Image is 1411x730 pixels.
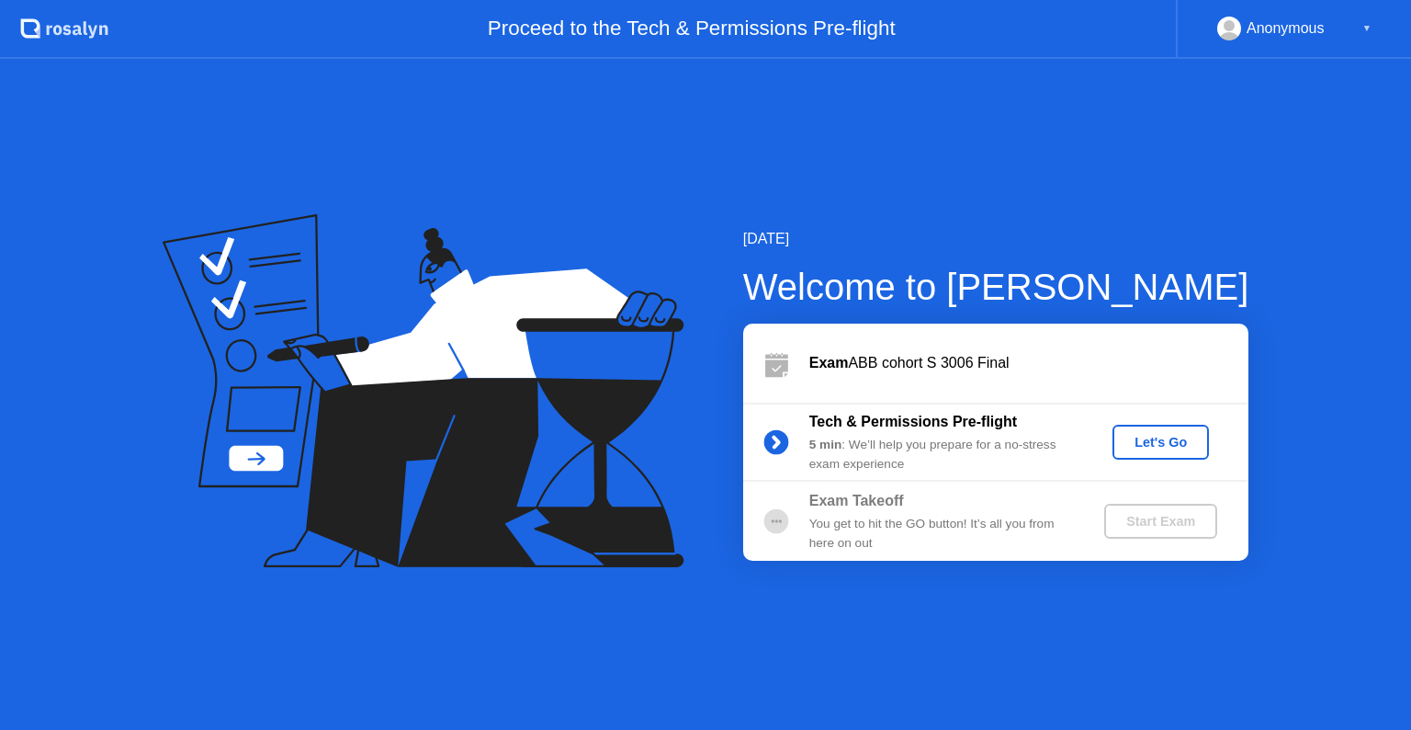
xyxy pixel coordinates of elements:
div: ABB cohort S 3006 Final [809,352,1248,374]
div: [DATE] [743,228,1249,250]
b: 5 min [809,438,842,451]
div: : We’ll help you prepare for a no-stress exam experience [809,436,1074,473]
button: Start Exam [1104,504,1217,539]
div: Let's Go [1120,435,1202,450]
div: Start Exam [1112,514,1210,529]
div: Welcome to [PERSON_NAME] [743,259,1249,314]
button: Let's Go [1112,425,1209,460]
div: Anonymous [1247,17,1325,40]
b: Exam [809,355,849,371]
div: ▼ [1362,17,1371,40]
div: You get to hit the GO button! It’s all you from here on out [809,515,1074,553]
b: Tech & Permissions Pre-flight [809,414,1017,429]
b: Exam Takeoff [809,493,904,508]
